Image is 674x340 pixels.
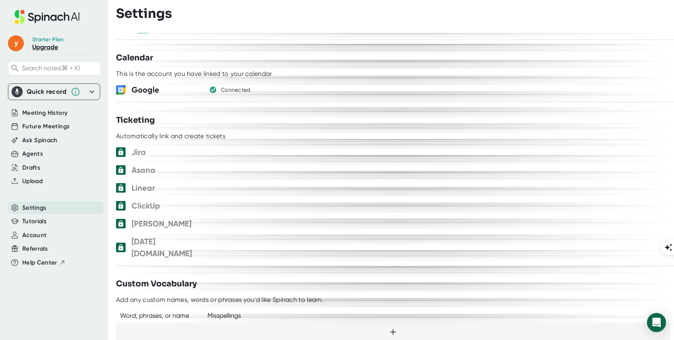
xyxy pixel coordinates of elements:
button: Settings [22,203,46,212]
span: Search notes (⌘ + K) [22,64,80,72]
button: Meeting History [22,108,68,118]
h3: Calendar [116,52,153,64]
button: Agents [22,149,43,158]
div: Word, phrases, or name [116,312,199,319]
div: Automatically link and create tickets [116,132,225,140]
div: This is the account you have linked to your calendar [116,70,272,78]
button: Tutorials [22,217,46,226]
a: Upgrade [32,43,58,51]
h3: Settings [116,6,172,21]
div: Connected [221,87,251,94]
h3: [DATE][DOMAIN_NAME] [132,236,201,259]
button: Referrals [22,244,48,253]
div: Misspellings [207,312,241,319]
h3: Linear [132,182,201,194]
div: Open Intercom Messenger [647,313,666,332]
div: Quick record [27,88,67,96]
button: Account [22,231,46,240]
span: y [8,35,24,51]
h3: ClickUp [132,200,201,212]
span: Help Center [22,258,57,267]
h3: [PERSON_NAME] [132,218,201,230]
div: Starter Plan [32,36,64,43]
div: Add any custom names, words or phrases you'd like Spinach to learn. [116,296,323,304]
button: Help Center [22,258,66,267]
h3: Custom Vocabulary [116,278,197,290]
h3: Asana [132,164,201,176]
img: wORq9bEjBjwFQAAAABJRU5ErkJggg== [116,85,126,95]
div: Quick record [12,84,97,100]
button: Future Meetings [22,122,70,131]
button: Drafts [22,163,40,172]
button: Ask Spinach [22,136,58,145]
h3: Jira [132,146,201,158]
button: Upload [22,177,43,186]
h3: Google [132,84,201,96]
h3: Ticketing [116,114,155,126]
